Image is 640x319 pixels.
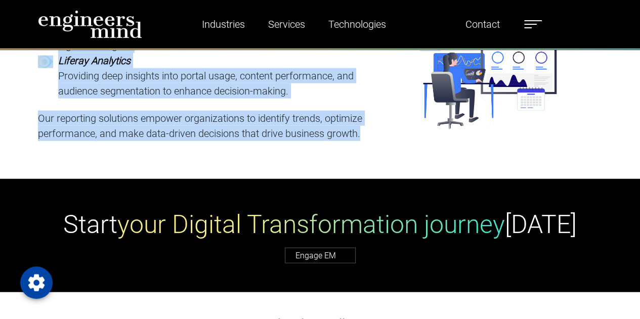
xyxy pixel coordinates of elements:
span: your Digital Transformation journey [117,210,505,239]
p: Providing deep insights into portal usage, content performance, and audience segmentation to enha... [58,68,362,99]
img: bullet-point [38,56,53,68]
p: Our reporting solutions empower organizations to identify trends, optimize performance, and make ... [38,99,362,141]
a: Engage EM [285,248,356,263]
a: Services [264,13,309,36]
a: Contact [461,13,504,36]
img: Resilient_solutions [420,17,557,131]
a: Technologies [324,13,390,36]
img: logo [38,10,142,38]
a: Industries [198,13,249,36]
strong: Liferay Analytics [58,55,131,67]
h1: Start [DATE] [63,209,577,240]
